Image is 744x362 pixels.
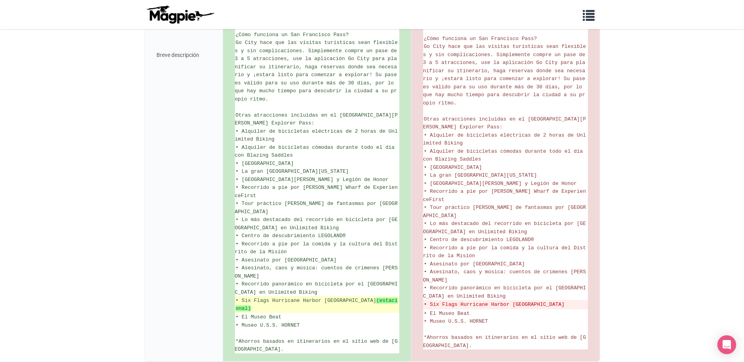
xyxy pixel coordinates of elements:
span: • Museo U.S.S. HORNET [424,318,488,324]
span: Otras atracciones incluidas en el [GEOGRAPHIC_DATA][PERSON_NAME] Explorer Pass: [235,112,398,126]
span: *Ahorros basados en itinerarios en el sitio web de [GEOGRAPHIC_DATA]. [423,335,586,349]
span: • Recorrido a pie por [PERSON_NAME] Wharf de ExperienceFirst [235,185,398,199]
span: • Alquiler de bicicletas eléctricas de 2 horas de Unlimited Biking [423,132,586,146]
span: • Alquiler de bicicletas cómodas durante todo el día con Blazing Saddles [235,144,398,159]
span: • Asesinato, caos y música: cuentos de crímenes [PERSON_NAME] [423,269,586,283]
span: • Museo U.S.S. HORNET [236,322,300,328]
span: • Centro de descubrimiento LEGOLAND® [424,237,534,243]
span: • Alquiler de bicicletas cómodas durante todo el día con Blazing Saddles [423,148,586,163]
span: • Lo más destacado del recorrido en bicicleta por [GEOGRAPHIC_DATA] en Unlimited Biking [423,221,586,235]
span: • El Museo Beat [424,311,470,316]
span: ¿Cómo funciona un San Francisco Pass? [236,32,349,38]
span: *Ahorros basados en itinerarios en el sitio web de [GEOGRAPHIC_DATA]. [235,338,398,353]
span: • Asesinato por [GEOGRAPHIC_DATA] [236,257,337,263]
span: • [GEOGRAPHIC_DATA][PERSON_NAME] y Legión de Honor [424,181,577,186]
span: • La gran [GEOGRAPHIC_DATA][US_STATE] [424,172,537,178]
span: • Tour práctico [PERSON_NAME] de fantasmas por [GEOGRAPHIC_DATA] [235,201,398,215]
span: • Tour práctico [PERSON_NAME] de fantasmas por [GEOGRAPHIC_DATA] [423,205,586,219]
span: ¿Cómo funciona un San Francisco Pass? [424,36,537,42]
span: Go City hace que las visitas turísticas sean flexibles y sin complicaciones. Simplemente compre u... [423,44,588,106]
span: • Recorrido panorámico en bicicleta por el [GEOGRAPHIC_DATA] en Unlimited Biking [235,281,398,295]
span: • Recorrido a pie por [PERSON_NAME] Wharf de ExperienceFirst [423,188,586,203]
span: • Recorrido a pie por la comida y la cultura del Distrito de la Misión [235,241,398,255]
span: • [GEOGRAPHIC_DATA][PERSON_NAME] y Legión de Honor [236,177,389,183]
span: • Asesinato por [GEOGRAPHIC_DATA] [424,261,525,267]
span: • [GEOGRAPHIC_DATA] [424,165,482,170]
span: • Asesinato, caos y música: cuentos de crímenes [PERSON_NAME] [235,265,398,279]
span: • [GEOGRAPHIC_DATA] [236,161,294,166]
span: • Lo más destacado del recorrido en bicicleta por [GEOGRAPHIC_DATA] en Unlimited Biking [235,217,398,231]
div: Abra Intercom Messenger [717,335,736,354]
span: Go City hace que las visitas turísticas sean flexibles y sin complicaciones. Simplemente compre u... [235,40,400,102]
strong: (estacional) [236,298,398,311]
span: • Recorrido a pie por la comida y la cultura del Distrito de la Misión [423,245,586,259]
img: logo-ab69f6fb50320c5b225c76a69d11143b.png [145,5,215,24]
ins: • Six Flags Hurricane Harbor [GEOGRAPHIC_DATA] [236,297,398,312]
span: • La gran [GEOGRAPHIC_DATA][US_STATE] [236,168,349,174]
span: • Recorrido panorámico en bicicleta por el [GEOGRAPHIC_DATA] en Unlimited Biking [423,285,586,299]
span: • Alquiler de bicicletas eléctricas de 2 horas de Unlimited Biking [235,128,398,143]
span: • El Museo Beat [236,314,282,320]
span: • Centro de descubrimiento LEGOLAND® [236,233,346,239]
del: • Six Flags Hurricane Harbor [GEOGRAPHIC_DATA] [424,301,587,309]
span: Otras atracciones incluidas en el [GEOGRAPHIC_DATA][PERSON_NAME] Explorer Pass: [423,116,586,130]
